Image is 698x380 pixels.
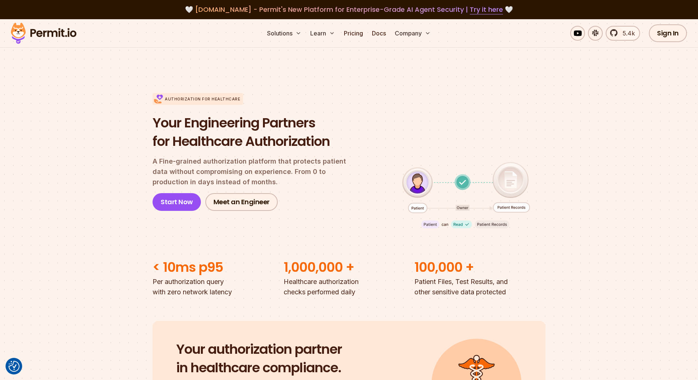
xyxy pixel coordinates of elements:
button: Learn [307,26,338,41]
h2: < 10ms p95 [153,258,284,277]
a: Pricing [341,26,366,41]
a: Meet an Engineer [205,193,278,211]
h2: Your authorization partner in healthcare compliance. [176,340,353,377]
div: 🤍 🤍 [18,4,680,15]
img: Revisit consent button [8,361,20,372]
a: 5.4k [606,26,640,41]
a: Docs [369,26,389,41]
button: Company [392,26,434,41]
p: Patient Files, Test Results, and other sensitive data protected [414,277,545,297]
p: Authorization for Healthcare [165,96,240,102]
a: Start Now [153,193,201,211]
button: Solutions [264,26,304,41]
h2: 1,000,000 + [284,258,415,277]
span: [DOMAIN_NAME] - Permit's New Platform for Enterprise-Grade AI Agent Security | [195,5,503,14]
a: Try it here [470,5,503,14]
h1: Your Engineering Partners for Healthcare Authorization [153,114,359,150]
a: Sign In [649,24,687,42]
img: Permit logo [7,21,80,46]
p: Per authorization query with zero network latency [153,277,284,297]
p: A Fine-grained authorization platform that protects patient data without compromising on experien... [153,156,359,187]
h2: 100,000 + [414,258,545,277]
span: 5.4k [618,29,635,38]
p: Healthcare authorization checks performed daily [284,277,415,297]
button: Consent Preferences [8,361,20,372]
